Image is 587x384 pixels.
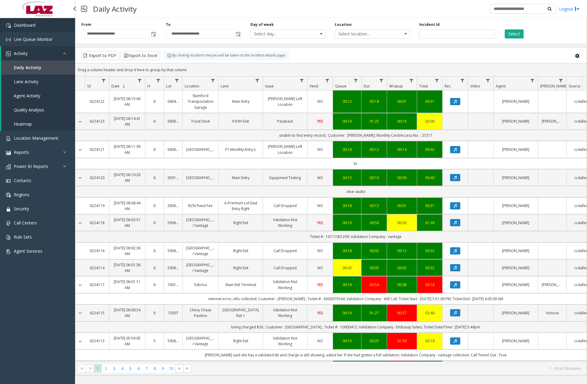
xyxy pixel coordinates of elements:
[365,310,383,316] a: 01:27
[222,200,259,212] a: A-Premium Lot East Entry Right
[391,99,413,104] div: 00:01
[365,147,383,152] a: 00:12
[317,265,323,270] span: NO
[168,310,179,316] a: 70307
[421,147,439,152] a: 00:42
[113,96,141,107] a: [DATE] 06:15:06 AM
[75,148,85,152] a: Collapse Details
[267,203,304,209] a: Call Dropped
[505,29,524,38] button: Select
[168,175,179,181] a: 930119
[421,99,439,104] a: 00:31
[337,220,358,226] a: 00:10
[421,220,439,226] a: 01:36
[365,338,383,344] div: 00:25
[126,364,135,373] span: Page 5
[222,99,259,104] a: Main Entry
[14,234,32,240] span: Rule Sets
[497,118,534,124] a: [PERSON_NAME]
[100,77,108,85] a: Id Filter Menu
[186,203,215,209] a: BZN Fixed Fee
[75,175,85,180] a: Collapse Details
[150,30,156,38] span: Toggle popup
[458,77,467,85] a: Rec. Filter Menu
[14,178,31,183] span: Contacts
[421,338,439,344] a: 02:19
[267,118,304,124] a: Passback
[337,118,358,124] div: 00:16
[14,163,48,169] span: Power BI Reports
[149,220,160,226] a: 6
[317,220,323,225] span: YES
[337,147,358,152] div: 00:16
[311,282,329,288] a: YES
[542,118,563,124] a: [PERSON_NAME]
[168,203,179,209] a: 280603
[542,282,563,288] a: [PERSON_NAME]
[391,310,413,316] a: 00:57
[168,248,179,254] a: 590672
[317,147,323,152] span: NO
[433,77,441,85] a: Total Filter Menu
[317,175,323,180] span: NO
[149,118,160,124] a: 6
[391,248,413,254] div: 00:12
[1,60,75,75] a: Daily Activity
[149,282,160,288] a: 6
[183,364,192,373] span: Go to the last page
[267,144,304,155] a: [PERSON_NAME] Left Location
[337,310,358,316] a: 00:16
[391,203,413,209] div: 00:01
[365,282,383,288] a: 02:54
[89,118,105,124] a: 6224123
[337,99,358,104] div: 00:12
[335,22,352,27] label: Location
[317,338,323,343] span: NO
[365,220,383,226] div: 00:56
[557,77,565,85] a: Parker Filter Menu
[311,338,329,344] a: NO
[365,99,383,104] div: 00:18
[267,217,304,228] a: Validation Not Working
[94,364,102,373] span: Page 1
[311,175,329,181] a: NO
[497,147,534,152] a: [PERSON_NAME]
[251,30,310,38] span: Select day...
[267,335,304,347] a: Validation Not Working
[317,248,323,253] span: NO
[391,338,413,344] a: 01:39
[113,116,141,127] a: [DATE] 06:14:41 AM
[421,118,439,124] div: 02:00
[542,310,563,316] a: Victoria
[317,310,323,315] span: YES
[6,136,11,141] img: 'icon'
[311,248,329,254] a: NO
[497,248,534,254] a: [PERSON_NAME]
[497,175,534,181] a: [PERSON_NAME]
[113,172,141,183] a: [DATE] 06:10:26 AM
[14,220,37,226] span: Call Centers
[1,89,75,103] a: Agent Activity
[167,53,172,58] img: infoIcon.svg
[335,30,395,38] span: Select location...
[311,310,329,316] a: YES
[1,75,75,89] a: Lane Activity
[14,79,38,84] span: Lane Activity
[89,147,105,152] a: 6224121
[267,307,304,318] a: Validation Not Working
[6,221,11,226] img: 'icon'
[14,65,41,70] span: Daily Activity
[497,338,534,344] a: [PERSON_NAME]
[317,282,323,287] span: YES
[421,310,439,316] a: 02:40
[89,99,105,104] a: 6224122
[166,22,171,27] label: To
[1,117,75,131] a: Heatmap
[75,311,85,315] a: Collapse Details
